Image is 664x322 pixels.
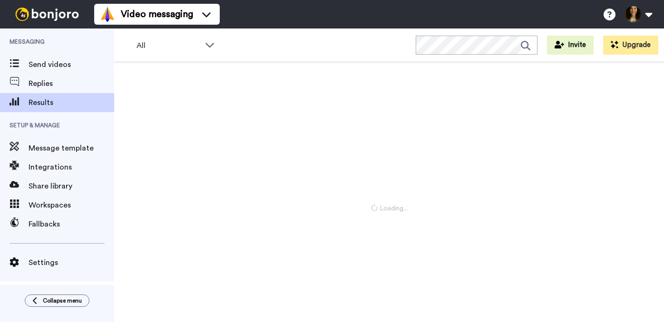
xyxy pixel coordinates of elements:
[29,257,114,268] span: Settings
[100,7,115,22] img: vm-color.svg
[29,97,114,108] span: Results
[29,78,114,89] span: Replies
[29,180,114,192] span: Share library
[547,36,594,55] button: Invite
[43,297,82,304] span: Collapse menu
[25,294,89,307] button: Collapse menu
[29,199,114,211] span: Workspaces
[603,36,658,55] button: Upgrade
[29,161,114,173] span: Integrations
[29,59,114,70] span: Send videos
[29,218,114,230] span: Fallbacks
[121,8,193,21] span: Video messaging
[29,142,114,154] span: Message template
[137,40,200,51] span: All
[11,8,83,21] img: bj-logo-header-white.svg
[371,204,408,213] span: Loading...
